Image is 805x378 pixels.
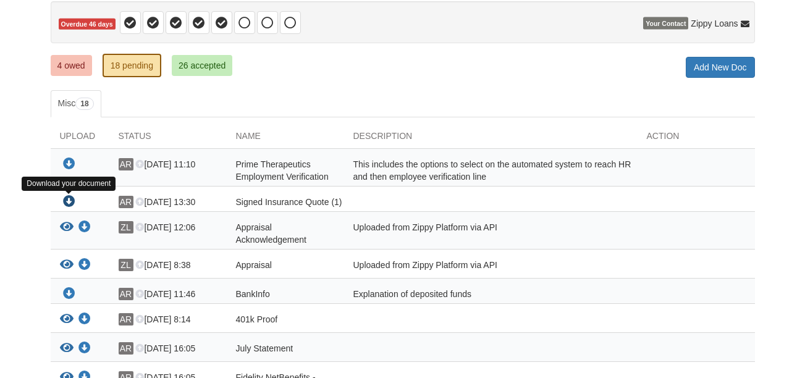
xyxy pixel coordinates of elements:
[78,315,91,325] a: Download 401k Proof
[119,196,133,208] span: AR
[236,222,306,245] span: Appraisal Acknowledgement
[135,343,195,353] span: [DATE] 16:05
[22,177,116,191] div: Download your document
[686,57,755,78] a: Add New Doc
[344,288,638,300] div: Explanation of deposited funds
[135,289,195,299] span: [DATE] 11:46
[119,342,133,355] span: AR
[135,222,195,232] span: [DATE] 12:06
[236,197,342,207] span: Signed Insurance Quote (1)
[236,289,270,299] span: BankInfo
[51,130,109,148] div: Upload
[344,259,638,275] div: Uploaded from Zippy Platform via API
[643,17,688,30] span: Your Contact
[344,158,638,183] div: This includes the options to select on the automated system to reach HR and then employee verific...
[63,197,75,207] a: Download Signed Insurance Quote (1)
[75,98,93,110] span: 18
[236,314,278,324] span: 401k Proof
[109,130,227,148] div: Status
[119,221,133,233] span: ZL
[60,313,74,326] button: View 401k Proof
[236,260,272,270] span: Appraisal
[236,343,293,353] span: July Statement
[119,288,133,300] span: AR
[236,159,329,182] span: Prime Therapeutics Employment Verification
[78,344,91,354] a: Download July Statement
[60,221,74,234] button: View Appraisal Acknowledgement
[59,19,116,30] span: Overdue 46 days
[172,55,232,76] a: 26 accepted
[691,17,738,30] span: Zippy Loans
[119,313,133,325] span: AR
[78,261,91,271] a: Download Appraisal
[119,158,133,170] span: AR
[344,221,638,246] div: Uploaded from Zippy Platform via API
[638,130,755,148] div: Action
[135,314,190,324] span: [DATE] 8:14
[63,289,75,299] a: Download BankInfo
[78,223,91,233] a: Download Appraisal Acknowledgement
[51,55,92,76] a: 4 owed
[63,159,75,169] a: Download Prime Therapeutics Employment Verification
[103,54,161,77] a: 18 pending
[119,259,133,271] span: ZL
[344,130,638,148] div: Description
[227,130,344,148] div: Name
[60,342,74,355] button: View July Statement
[135,197,195,207] span: [DATE] 13:30
[60,259,74,272] button: View Appraisal
[135,260,190,270] span: [DATE] 8:38
[135,159,195,169] span: [DATE] 11:10
[51,90,101,117] a: Misc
